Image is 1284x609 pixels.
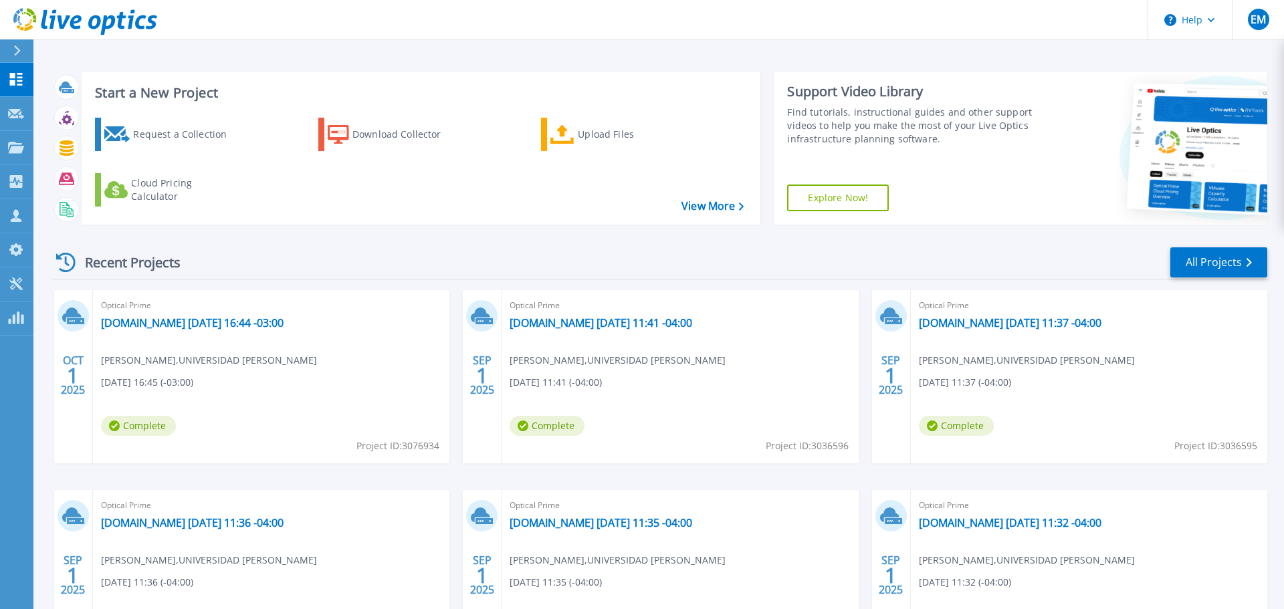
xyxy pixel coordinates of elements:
a: Request a Collection [95,118,244,151]
div: Upload Files [578,121,685,148]
div: Cloud Pricing Calculator [131,176,238,203]
span: [PERSON_NAME] , UNIVERSIDAD [PERSON_NAME] [510,553,726,568]
span: 1 [885,570,897,581]
div: SEP 2025 [60,551,86,600]
a: Cloud Pricing Calculator [95,173,244,207]
span: 1 [476,570,488,581]
span: EM [1251,14,1266,25]
span: Optical Prime [101,298,441,313]
a: [DOMAIN_NAME] [DATE] 11:35 -04:00 [510,516,692,529]
span: [DATE] 11:36 (-04:00) [101,575,193,590]
a: [DOMAIN_NAME] [DATE] 11:41 -04:00 [510,316,692,330]
a: [DOMAIN_NAME] [DATE] 11:36 -04:00 [101,516,284,529]
span: Optical Prime [510,498,850,513]
a: All Projects [1170,247,1267,277]
a: [DOMAIN_NAME] [DATE] 16:44 -03:00 [101,316,284,330]
span: Optical Prime [919,498,1259,513]
span: [PERSON_NAME] , UNIVERSIDAD [PERSON_NAME] [510,353,726,368]
h3: Start a New Project [95,86,744,100]
span: [DATE] 11:32 (-04:00) [919,575,1011,590]
a: Explore Now! [787,185,889,211]
span: [PERSON_NAME] , UNIVERSIDAD [PERSON_NAME] [101,553,317,568]
span: Project ID: 3036595 [1174,439,1257,453]
span: 1 [885,370,897,381]
a: Upload Files [541,118,690,151]
span: Project ID: 3036596 [766,439,849,453]
div: SEP 2025 [469,351,495,400]
span: Optical Prime [510,298,850,313]
span: [DATE] 11:35 (-04:00) [510,575,602,590]
span: [DATE] 16:45 (-03:00) [101,375,193,390]
span: Optical Prime [101,498,441,513]
span: [PERSON_NAME] , UNIVERSIDAD [PERSON_NAME] [919,353,1135,368]
span: 1 [476,370,488,381]
span: [PERSON_NAME] , UNIVERSIDAD [PERSON_NAME] [101,353,317,368]
span: Project ID: 3076934 [356,439,439,453]
div: Download Collector [352,121,459,148]
a: Download Collector [318,118,467,151]
span: Complete [101,416,176,436]
div: Request a Collection [133,121,240,148]
a: [DOMAIN_NAME] [DATE] 11:37 -04:00 [919,316,1101,330]
span: Optical Prime [919,298,1259,313]
a: View More [681,200,744,213]
div: SEP 2025 [878,551,903,600]
span: 1 [67,570,79,581]
span: [PERSON_NAME] , UNIVERSIDAD [PERSON_NAME] [919,553,1135,568]
span: Complete [510,416,584,436]
span: [DATE] 11:37 (-04:00) [919,375,1011,390]
div: Support Video Library [787,83,1039,100]
div: OCT 2025 [60,351,86,400]
div: SEP 2025 [469,551,495,600]
a: [DOMAIN_NAME] [DATE] 11:32 -04:00 [919,516,1101,529]
span: 1 [67,370,79,381]
span: [DATE] 11:41 (-04:00) [510,375,602,390]
div: Find tutorials, instructional guides and other support videos to help you make the most of your L... [787,106,1039,146]
div: SEP 2025 [878,351,903,400]
span: Complete [919,416,994,436]
div: Recent Projects [51,246,199,279]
